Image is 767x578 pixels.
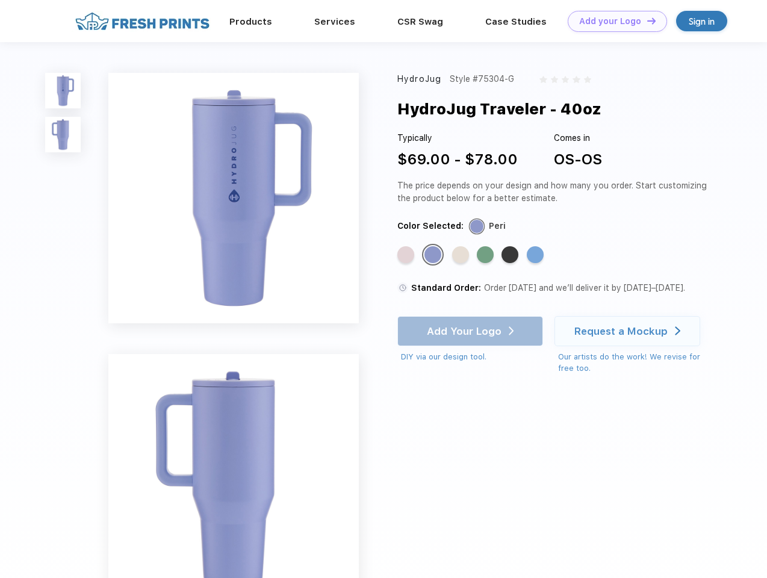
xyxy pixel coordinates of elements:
div: Comes in [554,132,602,144]
div: Peri [424,246,441,263]
img: fo%20logo%202.webp [72,11,213,32]
div: Sign in [689,14,715,28]
img: standard order [397,282,408,293]
div: Add your Logo [579,16,641,26]
img: gray_star.svg [584,76,591,83]
span: Standard Order: [411,283,481,293]
img: func=resize&h=100 [45,73,81,108]
div: $69.00 - $78.00 [397,149,518,170]
div: Riptide [527,246,544,263]
img: func=resize&h=100 [45,117,81,152]
div: Cream [452,246,469,263]
img: gray_star.svg [551,76,558,83]
div: Typically [397,132,518,144]
div: HydroJug [397,73,441,85]
div: Black [501,246,518,263]
div: DIY via our design tool. [401,351,543,363]
img: func=resize&h=640 [108,73,359,323]
div: Color Selected: [397,220,464,232]
div: Sage [477,246,494,263]
img: gray_star.svg [573,76,580,83]
div: HydroJug Traveler - 40oz [397,98,601,120]
img: DT [647,17,656,24]
a: Products [229,16,272,27]
div: Our artists do the work! We revise for free too. [558,351,712,374]
div: Request a Mockup [574,325,668,337]
div: Peri [489,220,506,232]
img: gray_star.svg [539,76,547,83]
img: gray_star.svg [562,76,569,83]
span: Order [DATE] and we’ll deliver it by [DATE]–[DATE]. [484,283,685,293]
div: The price depends on your design and how many you order. Start customizing the product below for ... [397,179,712,205]
div: Style #75304-G [450,73,514,85]
a: Sign in [676,11,727,31]
div: Pink Sand [397,246,414,263]
div: OS-OS [554,149,602,170]
img: white arrow [675,326,680,335]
